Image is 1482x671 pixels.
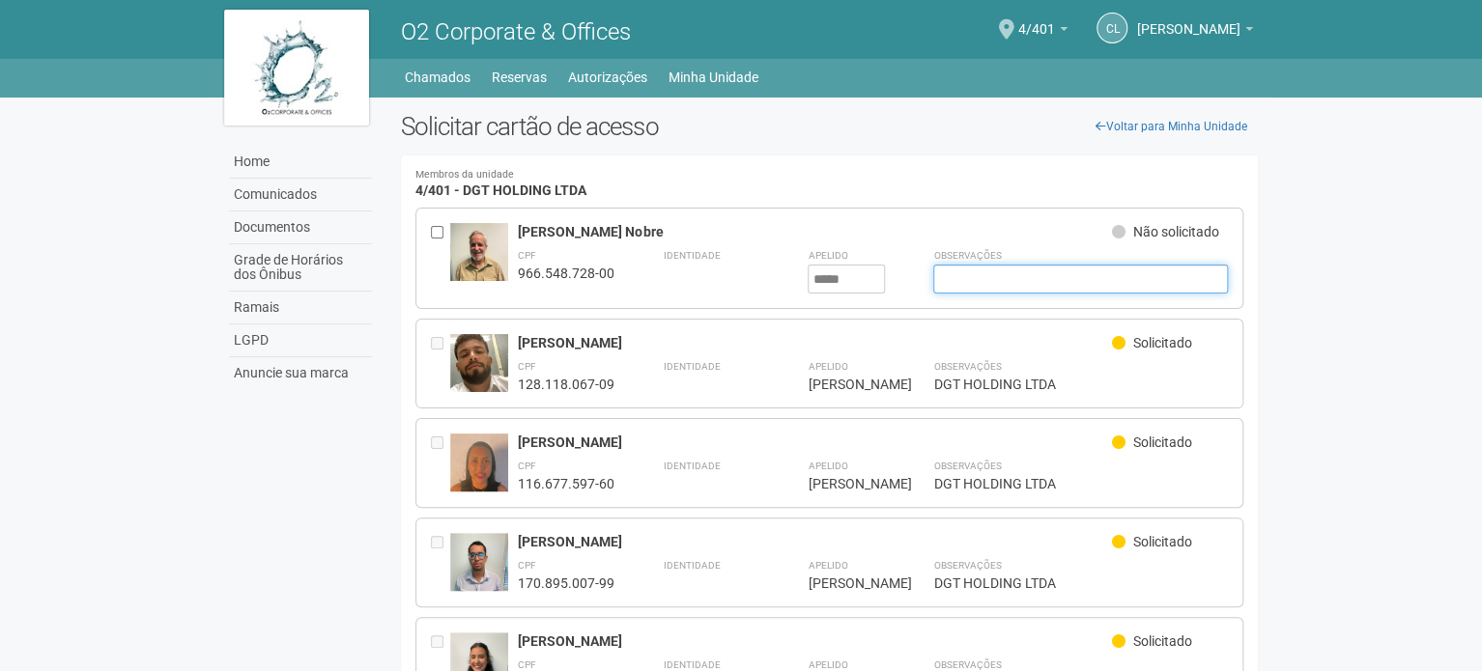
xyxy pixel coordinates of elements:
[933,361,1001,372] strong: Observações
[518,475,614,492] div: 116.677.597-60
[933,475,1228,492] div: DGT HOLDING LTDA
[450,334,508,392] img: user.jpg
[518,433,1112,451] div: [PERSON_NAME]
[933,574,1228,592] div: DGT HOLDING LTDA
[229,244,372,292] a: Grade de Horários dos Ônibus
[518,376,614,393] div: 128.118.067-09
[1133,335,1192,350] span: Solicitado
[1097,13,1127,43] a: CL
[808,659,847,670] strong: Apelido
[229,146,372,179] a: Home
[492,64,547,91] a: Reservas
[933,560,1001,571] strong: Observações
[518,461,536,471] strong: CPF
[669,64,758,91] a: Minha Unidade
[415,170,1243,181] small: Membros da unidade
[450,533,508,610] img: user.jpg
[663,560,720,571] strong: Identidade
[518,223,1112,240] div: [PERSON_NAME] Nobre
[933,461,1001,471] strong: Observações
[663,461,720,471] strong: Identidade
[568,64,647,91] a: Autorizações
[518,574,614,592] div: 170.895.007-99
[450,433,508,537] img: user.jpg
[933,659,1001,670] strong: Observações
[401,18,631,45] span: O2 Corporate & Offices
[401,112,1258,141] h2: Solicitar cartão de acesso
[405,64,470,91] a: Chamados
[518,632,1112,650] div: [PERSON_NAME]
[431,533,450,592] div: Entre em contato com a Aministração para solicitar o cancelamento ou 2a via
[431,334,450,393] div: Entre em contato com a Aministração para solicitar o cancelamento ou 2a via
[518,334,1112,351] div: [PERSON_NAME]
[450,223,508,300] img: user.jpg
[518,265,614,282] div: 966.548.728-00
[663,250,720,261] strong: Identidade
[1085,112,1258,141] a: Voltar para Minha Unidade
[518,560,536,571] strong: CPF
[229,357,372,389] a: Anuncie sua marca
[229,292,372,324] a: Ramais
[229,211,372,244] a: Documentos
[808,461,847,471] strong: Apelido
[431,433,450,492] div: Entre em contato com a Aministração para solicitar o cancelamento ou 2a via
[1018,24,1068,40] a: 4/401
[663,361,720,372] strong: Identidade
[229,324,372,357] a: LGPD
[808,574,885,592] div: [PERSON_NAME]
[1018,3,1055,37] span: 4/401
[663,659,720,670] strong: Identidade
[415,170,1243,198] h4: 4/401 - DGT HOLDING LTDA
[933,376,1228,393] div: DGT HOLDING LTDA
[224,10,369,126] img: logo.jpg
[518,361,536,372] strong: CPF
[808,250,847,261] strong: Apelido
[808,376,885,393] div: [PERSON_NAME]
[518,250,536,261] strong: CPF
[1137,3,1240,37] span: Claudia Luíza Soares de Castro
[933,250,1001,261] strong: Observações
[1133,633,1192,649] span: Solicitado
[1133,434,1192,450] span: Solicitado
[808,560,847,571] strong: Apelido
[808,475,885,492] div: [PERSON_NAME]
[808,361,847,372] strong: Apelido
[518,533,1112,550] div: [PERSON_NAME]
[518,659,536,670] strong: CPF
[1133,534,1192,549] span: Solicitado
[229,179,372,211] a: Comunicados
[1133,224,1219,239] span: Não solicitado
[1137,24,1253,40] a: [PERSON_NAME]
